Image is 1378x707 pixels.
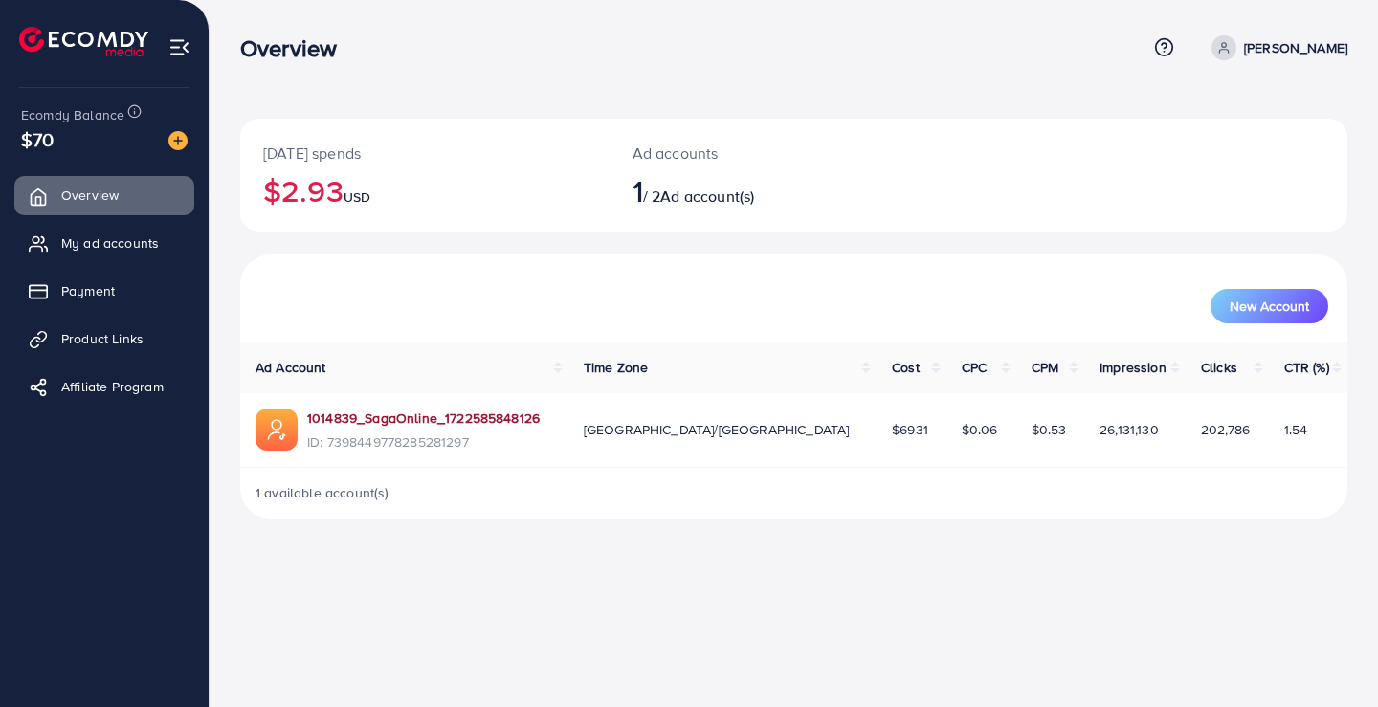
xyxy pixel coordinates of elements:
span: Ecomdy Balance [21,105,124,124]
a: My ad accounts [14,224,194,262]
span: $0.06 [962,420,998,439]
span: Clicks [1201,358,1237,377]
a: [PERSON_NAME] [1204,35,1347,60]
p: Ad accounts [633,142,863,165]
a: Overview [14,176,194,214]
button: New Account [1211,289,1328,323]
span: USD [344,188,370,207]
span: [GEOGRAPHIC_DATA]/[GEOGRAPHIC_DATA] [584,420,850,439]
span: 26,131,130 [1100,420,1159,439]
span: My ad accounts [61,233,159,253]
span: 1 available account(s) [256,483,389,502]
span: Product Links [61,329,144,348]
span: 1 [633,168,643,212]
span: CTR (%) [1284,358,1329,377]
h2: / 2 [633,172,863,209]
a: Payment [14,272,194,310]
span: $70 [21,125,54,153]
span: Cost [892,358,920,377]
span: Payment [61,281,115,300]
a: 1014839_SagaOnline_1722585848126 [307,409,540,428]
span: Ad account(s) [660,186,754,207]
span: $0.53 [1032,420,1067,439]
span: ID: 7398449778285281297 [307,432,540,452]
img: image [168,131,188,150]
img: menu [168,36,190,58]
span: Overview [61,186,119,205]
p: [PERSON_NAME] [1244,36,1347,59]
img: ic-ads-acc.e4c84228.svg [256,409,298,451]
span: 1.54 [1284,420,1308,439]
a: Product Links [14,320,194,358]
span: Ad Account [256,358,326,377]
p: [DATE] spends [263,142,587,165]
span: Affiliate Program [61,377,164,396]
span: $6931 [892,420,928,439]
img: logo [19,27,148,56]
a: Affiliate Program [14,367,194,406]
span: Time Zone [584,358,648,377]
h3: Overview [240,34,352,62]
span: Impression [1100,358,1167,377]
span: CPM [1032,358,1058,377]
h2: $2.93 [263,172,587,209]
span: CPC [962,358,987,377]
span: New Account [1230,299,1309,313]
iframe: Chat [1297,621,1364,693]
span: 202,786 [1201,420,1250,439]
